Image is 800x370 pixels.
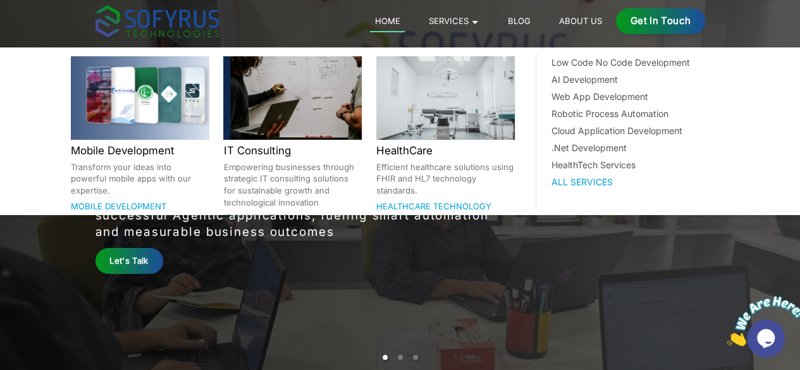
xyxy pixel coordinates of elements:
a: Cloud Application Development [551,124,724,137]
iframe: chat widget [722,291,800,351]
h2: HealthCare [376,142,515,159]
p: Efficient healthcare solutions using FHIR and HL7 technology standards. [376,161,515,197]
p: Empowering businesses through strategic IT consulting solutions for sustainable growth and techno... [223,161,362,209]
a: IT Consulting [223,213,288,223]
a: AI Development [551,73,724,86]
a: Healthcare Technology Consulting [376,201,491,226]
p: Transform your ideas into powerful mobile apps with our expertise. [71,161,209,197]
a: Let's Talk [95,248,163,274]
a: Web App Development [551,90,724,103]
a: All Services [551,175,724,188]
a: Services 🞃 [424,13,484,28]
h2: Mobile Development [71,142,209,159]
a: .Net Development [551,141,724,154]
img: sofyrus [95,5,219,37]
a: Low Code No Code Development [551,56,724,69]
li: slide item 2 [398,355,403,360]
a: Get in Touch [616,8,705,34]
li: slide item 3 [413,355,418,360]
a: Mobile Development [71,201,166,211]
li: slide item 1 [383,355,388,360]
a: Blog [503,13,535,28]
a: Robotic Process Automation [551,107,724,120]
a: About Us [554,13,606,28]
a: Home [370,13,405,32]
h2: IT Consulting [223,142,362,159]
img: Chat attention grabber [5,5,83,55]
a: HealthTech Services [551,158,724,171]
p: Creating rapid value across industries by delivering successful Agentic applications, fueling sma... [95,191,502,241]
